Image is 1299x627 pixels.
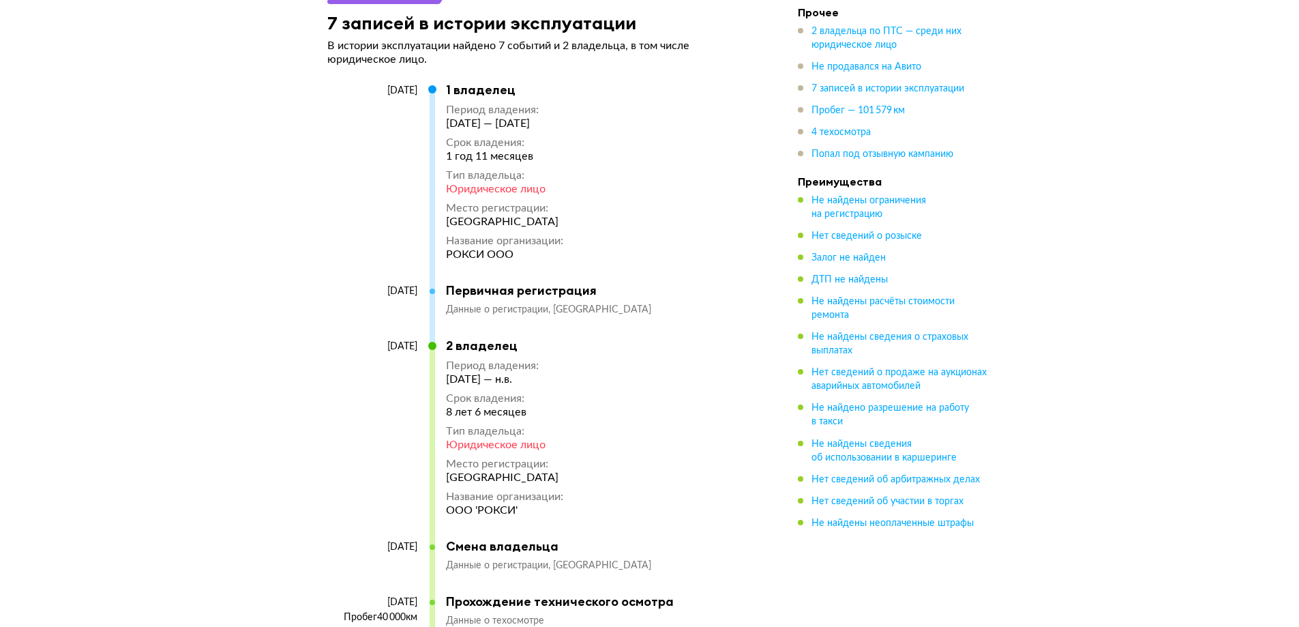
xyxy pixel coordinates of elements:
div: Период владения : [446,103,563,117]
span: Не найдены неоплаченные штрафы [811,518,974,527]
div: [DATE] — н.в. [446,373,563,386]
span: Не найдены ограничения на регистрацию [811,196,926,219]
div: 1 владелец [446,83,563,98]
div: Прохождение технического осмотра [446,594,743,609]
span: ДТП не найдены [811,275,888,285]
div: Место регистрации : [446,457,563,471]
div: 2 владелец [446,338,563,353]
div: [DATE] [327,85,417,97]
span: 7 записей в истории эксплуатации [811,84,964,93]
span: Не продавался на Авито [811,62,921,72]
span: Попал под отзывную кампанию [811,149,953,159]
span: Не найдены расчёты стоимости ремонта [811,297,955,320]
span: Данные о регистрации [446,561,553,570]
span: Пробег — 101 579 км [811,106,905,115]
div: ООО 'РОКСИ' [446,504,563,517]
span: Данные о техосмотре [446,616,544,626]
div: [GEOGRAPHIC_DATA] [446,471,563,484]
span: Не найдены сведения о страховых выплатах [811,332,968,355]
div: РОКСИ ООО [446,248,563,261]
div: Первичная регистрация [446,283,743,298]
span: Нет сведений об участии в торгах [811,496,964,506]
span: Нет сведений о розыске [811,231,922,241]
span: 2 владельца по ПТС — среди них юридическое лицо [811,27,961,50]
span: Нет сведений об арбитражных делах [811,474,980,484]
div: 8 лет 6 месяцев [446,405,563,419]
span: Нет сведений о продаже на аукционах аварийных автомобилей [811,368,987,391]
div: Юридическое лицо [446,182,563,196]
div: Название организации : [446,234,563,248]
div: Тип владельца : [446,169,563,182]
p: В истории эксплуатации найдено 7 событий и 2 владельца, в том числе юридическое лицо. [327,39,757,66]
div: Период владения : [446,359,563,373]
div: [DATE] [327,340,417,353]
div: Срок владения : [446,136,563,149]
h4: Преимущества [798,175,989,188]
span: Данные о регистрации [446,305,553,315]
div: Место регистрации : [446,201,563,215]
span: [GEOGRAPHIC_DATA] [553,305,651,315]
div: Смена владельца [446,539,743,554]
div: 1 год 11 месяцев [446,149,563,163]
span: 4 техосмотра [811,128,871,137]
div: [DATE] [327,285,417,297]
div: Юридическое лицо [446,438,563,452]
div: [GEOGRAPHIC_DATA] [446,215,563,229]
div: Название организации : [446,490,563,504]
span: Залог не найден [811,253,886,263]
div: Срок владения : [446,392,563,405]
span: Не найдено разрешение на работу в такси [811,403,969,426]
div: [DATE] [327,596,417,609]
h4: Прочее [798,5,989,19]
span: [GEOGRAPHIC_DATA] [553,561,651,570]
div: Пробег 40 000 км [327,611,417,624]
div: [DATE] — [DATE] [446,117,563,130]
h3: 7 записей в истории эксплуатации [327,12,636,33]
div: Тип владельца : [446,424,563,438]
span: Не найдены сведения об использовании в каршеринге [811,439,957,462]
div: [DATE] [327,541,417,553]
